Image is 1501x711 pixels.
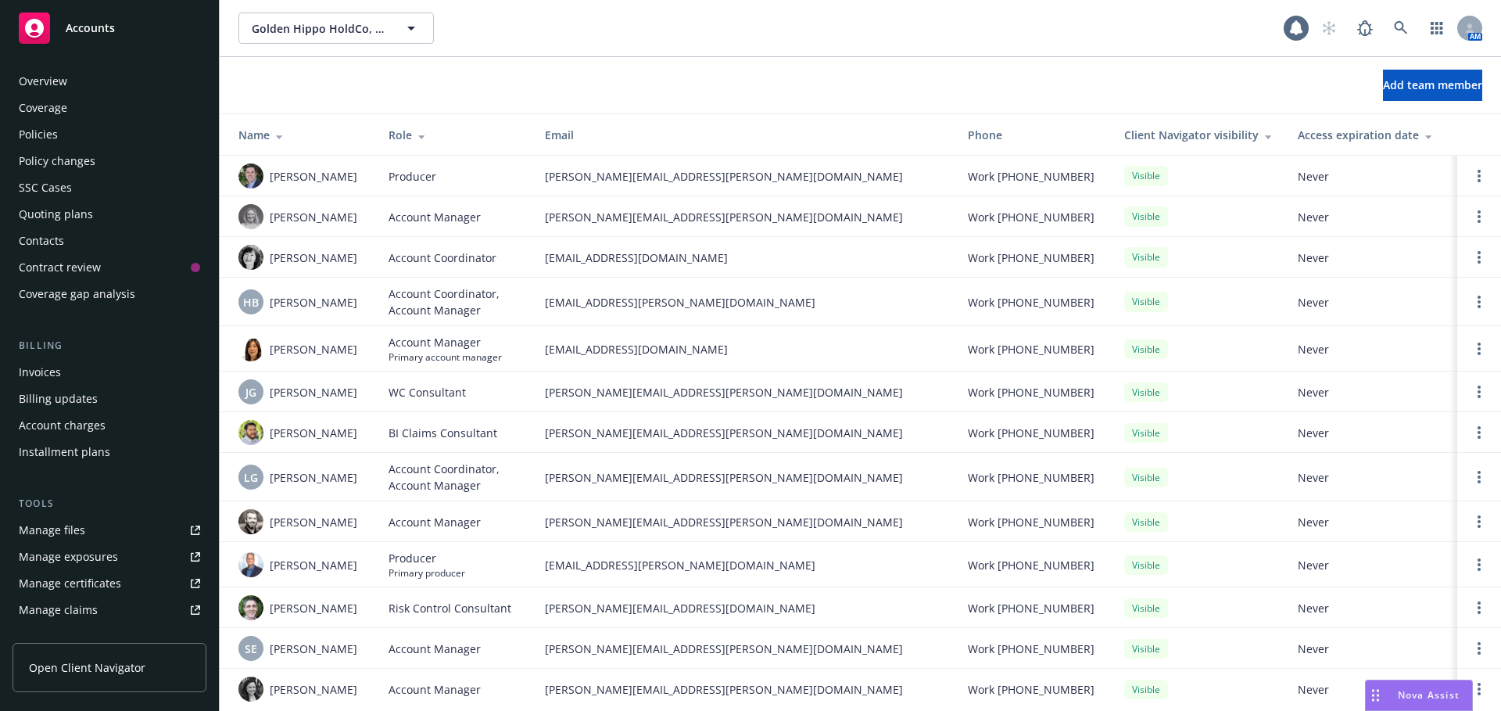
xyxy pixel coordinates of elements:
[389,250,496,266] span: Account Coordinator
[545,425,943,441] span: [PERSON_NAME][EMAIL_ADDRESS][PERSON_NAME][DOMAIN_NAME]
[968,127,1099,143] div: Phone
[968,641,1094,657] span: Work [PHONE_NUMBER]
[238,552,263,577] img: photo
[968,681,1094,698] span: Work [PHONE_NUMBER]
[389,600,511,616] span: Risk Control Consultant
[1124,382,1168,402] div: Visible
[19,413,106,438] div: Account charges
[389,168,436,185] span: Producer
[1470,248,1488,267] a: Open options
[238,204,263,229] img: photo
[1298,384,1445,400] span: Never
[243,294,259,311] span: HB
[270,294,357,311] span: [PERSON_NAME]
[238,127,364,143] div: Name
[1124,247,1168,267] div: Visible
[389,566,465,580] span: Primary producer
[1124,555,1168,575] div: Visible
[1470,468,1488,487] a: Open options
[238,13,434,44] button: Golden Hippo HoldCo, Inc.
[389,681,481,698] span: Account Manager
[1298,168,1445,185] span: Never
[1365,680,1473,711] button: Nova Assist
[13,122,206,147] a: Policies
[968,341,1094,357] span: Work [PHONE_NUMBER]
[245,641,257,657] span: SE
[1470,555,1488,574] a: Open options
[19,518,85,543] div: Manage files
[270,425,357,441] span: [PERSON_NAME]
[13,544,206,569] span: Manage exposures
[1421,13,1453,44] a: Switch app
[13,496,206,512] div: Tools
[389,127,520,143] div: Role
[389,425,497,441] span: BI Claims Consultant
[968,209,1094,225] span: Work [PHONE_NUMBER]
[968,384,1094,400] span: Work [PHONE_NUMBER]
[1398,688,1460,702] span: Nova Assist
[244,469,258,486] span: LG
[1470,512,1488,531] a: Open options
[1124,680,1168,699] div: Visible
[13,6,206,50] a: Accounts
[1124,292,1168,311] div: Visible
[19,228,64,253] div: Contacts
[545,600,943,616] span: [PERSON_NAME][EMAIL_ADDRESS][DOMAIN_NAME]
[238,677,263,702] img: photo
[1313,13,1345,44] a: Start snowing
[1470,167,1488,185] a: Open options
[270,341,357,357] span: [PERSON_NAME]
[19,122,58,147] div: Policies
[13,149,206,174] a: Policy changes
[238,336,263,361] img: photo
[19,149,95,174] div: Policy changes
[545,127,943,143] div: Email
[1298,425,1445,441] span: Never
[270,384,357,400] span: [PERSON_NAME]
[19,386,98,411] div: Billing updates
[13,175,206,200] a: SSC Cases
[545,168,943,185] span: [PERSON_NAME][EMAIL_ADDRESS][PERSON_NAME][DOMAIN_NAME]
[13,202,206,227] a: Quoting plans
[270,469,357,486] span: [PERSON_NAME]
[1298,641,1445,657] span: Never
[545,209,943,225] span: [PERSON_NAME][EMAIL_ADDRESS][PERSON_NAME][DOMAIN_NAME]
[13,69,206,94] a: Overview
[1124,468,1168,487] div: Visible
[968,600,1094,616] span: Work [PHONE_NUMBER]
[1470,598,1488,617] a: Open options
[1470,639,1488,658] a: Open options
[13,282,206,307] a: Coverage gap analysis
[1383,70,1482,101] button: Add team member
[270,641,357,657] span: [PERSON_NAME]
[238,163,263,189] img: photo
[389,209,481,225] span: Account Manager
[1298,250,1445,266] span: Never
[1298,557,1445,573] span: Never
[1124,206,1168,226] div: Visible
[13,571,206,596] a: Manage certificates
[19,95,67,120] div: Coverage
[1298,341,1445,357] span: Never
[389,334,502,350] span: Account Manager
[1470,339,1488,358] a: Open options
[1124,423,1168,443] div: Visible
[19,571,121,596] div: Manage certificates
[545,341,943,357] span: [EMAIL_ADDRESS][DOMAIN_NAME]
[1470,207,1488,226] a: Open options
[1349,13,1381,44] a: Report a Bug
[1298,514,1445,530] span: Never
[968,168,1094,185] span: Work [PHONE_NUMBER]
[270,681,357,698] span: [PERSON_NAME]
[270,250,357,266] span: [PERSON_NAME]
[252,20,387,37] span: Golden Hippo HoldCo, Inc.
[19,175,72,200] div: SSC Cases
[270,209,357,225] span: [PERSON_NAME]
[13,413,206,438] a: Account charges
[238,245,263,270] img: photo
[545,641,943,657] span: [PERSON_NAME][EMAIL_ADDRESS][PERSON_NAME][DOMAIN_NAME]
[1124,166,1168,185] div: Visible
[13,598,206,623] a: Manage claims
[270,600,357,616] span: [PERSON_NAME]
[968,557,1094,573] span: Work [PHONE_NUMBER]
